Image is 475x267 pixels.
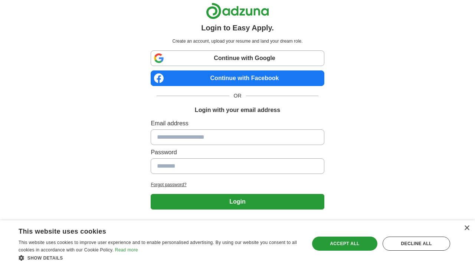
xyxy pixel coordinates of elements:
[201,22,274,33] h1: Login to Easy Apply.
[151,119,324,128] label: Email address
[152,38,322,44] p: Create an account, upload your resume and land your dream role.
[19,225,282,236] div: This website uses cookies
[206,3,269,19] img: Adzuna logo
[464,225,469,231] div: Close
[383,237,450,251] div: Decline all
[27,256,63,261] span: Show details
[312,237,377,251] div: Accept all
[151,148,324,157] label: Password
[229,92,246,100] span: OR
[151,50,324,66] a: Continue with Google
[151,181,324,188] a: Forgot password?
[19,240,297,253] span: This website uses cookies to improve user experience and to enable personalised advertising. By u...
[151,194,324,210] button: Login
[19,254,301,261] div: Show details
[195,106,280,115] h1: Login with your email address
[151,70,324,86] a: Continue with Facebook
[115,247,138,253] a: Read more, opens a new window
